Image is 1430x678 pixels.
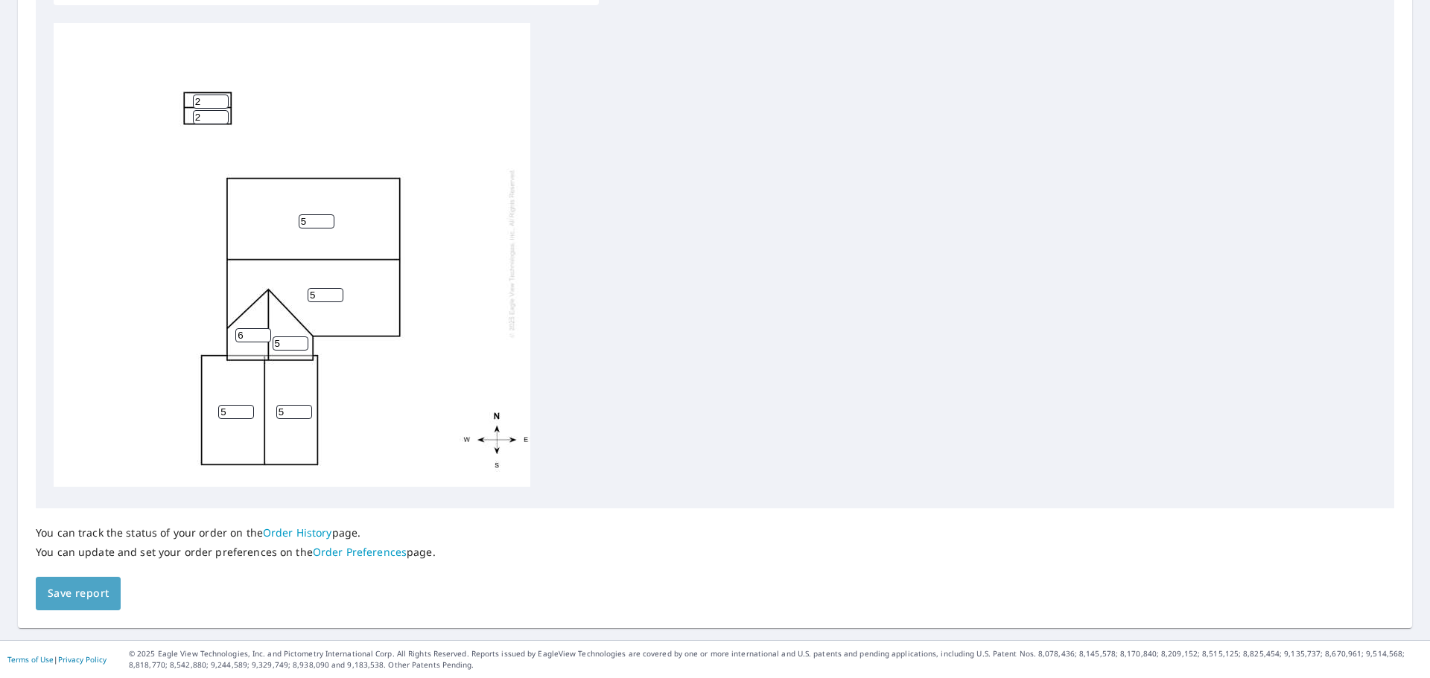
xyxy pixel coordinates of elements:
[36,526,436,540] p: You can track the status of your order on the page.
[7,655,107,664] p: |
[313,545,407,559] a: Order Preferences
[7,654,54,665] a: Terms of Use
[263,525,332,540] a: Order History
[36,546,436,559] p: You can update and set your order preferences on the page.
[36,577,121,610] button: Save report
[58,654,107,665] a: Privacy Policy
[48,584,109,603] span: Save report
[129,648,1423,671] p: © 2025 Eagle View Technologies, Inc. and Pictometry International Corp. All Rights Reserved. Repo...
